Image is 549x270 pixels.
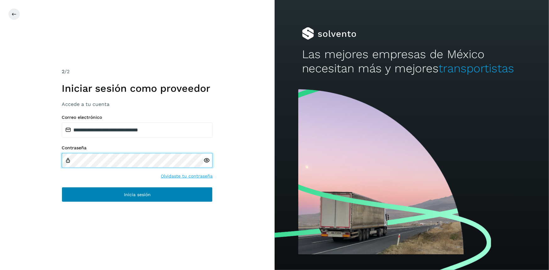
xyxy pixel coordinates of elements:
h2: Las mejores empresas de México necesitan más y mejores [302,47,522,75]
div: /2 [62,68,213,75]
span: Inicia sesión [124,192,151,197]
a: Olvidaste tu contraseña [161,173,213,179]
span: transportistas [439,62,514,75]
span: 2 [62,69,64,74]
h1: Iniciar sesión como proveedor [62,82,213,94]
h3: Accede a tu cuenta [62,101,213,107]
label: Correo electrónico [62,115,213,120]
button: Inicia sesión [62,187,213,202]
label: Contraseña [62,145,213,151]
